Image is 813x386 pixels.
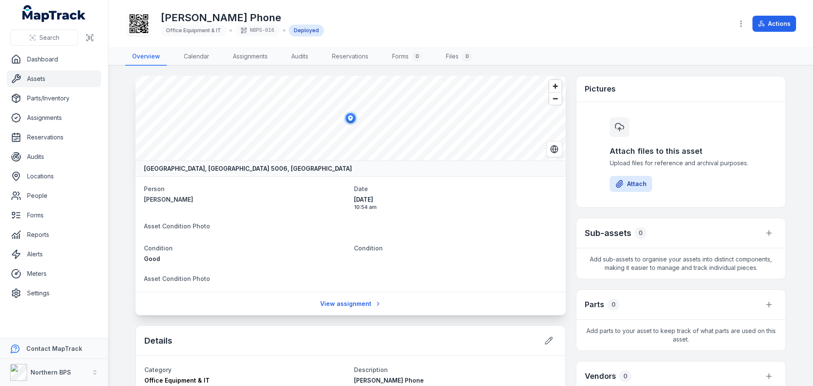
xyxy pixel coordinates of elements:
span: Add parts to your asset to keep track of what parts are used on this asset. [576,320,785,350]
a: Audits [7,148,101,165]
h1: [PERSON_NAME] Phone [161,11,324,25]
a: Reservations [325,48,375,66]
a: Assignments [226,48,274,66]
a: People [7,187,101,204]
a: Alerts [7,246,101,263]
h2: Sub-assets [585,227,631,239]
span: Add sub-assets to organise your assets into distinct components, making it easier to manage and t... [576,248,785,279]
span: Office Equipment & IT [166,27,221,33]
div: 0 [412,51,422,61]
a: Assets [7,70,101,87]
a: Files0 [439,48,479,66]
a: [PERSON_NAME] [144,195,347,204]
span: Person [144,185,165,192]
button: Zoom in [549,80,561,92]
a: Forms0 [385,48,429,66]
button: Actions [752,16,796,32]
span: 10:54 am [354,204,557,211]
div: 0 [462,51,472,61]
span: Condition [354,244,383,252]
h3: Pictures [585,83,616,95]
a: Audits [285,48,315,66]
span: Asset Condition Photo [144,275,210,282]
strong: Contact MapTrack [26,345,82,352]
span: Date [354,185,368,192]
a: Meters [7,265,101,282]
span: Upload files for reference and archival purposes. [610,159,752,167]
span: Condition [144,244,173,252]
a: Calendar [177,48,216,66]
span: [DATE] [354,195,557,204]
a: Dashboard [7,51,101,68]
a: MapTrack [22,5,86,22]
a: Settings [7,285,101,302]
h3: Attach files to this asset [610,145,752,157]
a: Locations [7,168,101,185]
strong: Northern BPS [30,369,71,376]
span: Category [144,366,171,373]
button: Switch to Satellite View [546,141,562,157]
a: Overview [125,48,167,66]
button: Zoom out [549,92,561,105]
button: Search [10,30,78,46]
span: Description [354,366,388,373]
h2: Details [144,335,172,347]
a: Assignments [7,109,101,126]
h3: Vendors [585,370,616,382]
span: Search [39,33,59,42]
div: 0 [635,227,647,239]
a: Reservations [7,129,101,146]
div: NBPS-016 [235,25,279,36]
a: Forms [7,207,101,224]
div: Deployed [289,25,324,36]
div: 0 [619,370,631,382]
button: Attach [610,176,652,192]
h3: Parts [585,299,604,311]
span: Office Equipment & IT [144,377,210,384]
a: Reports [7,226,101,243]
a: View assignment [315,296,387,312]
span: Asset Condition Photo [144,222,210,230]
span: Good [144,255,160,262]
canvas: Map [135,76,566,161]
time: 15/10/2025, 10:54:35 am [354,195,557,211]
a: Parts/Inventory [7,90,101,107]
span: [PERSON_NAME] Phone [354,377,424,384]
div: 0 [608,299,619,311]
strong: [GEOGRAPHIC_DATA], [GEOGRAPHIC_DATA] 5006, [GEOGRAPHIC_DATA] [144,164,352,173]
